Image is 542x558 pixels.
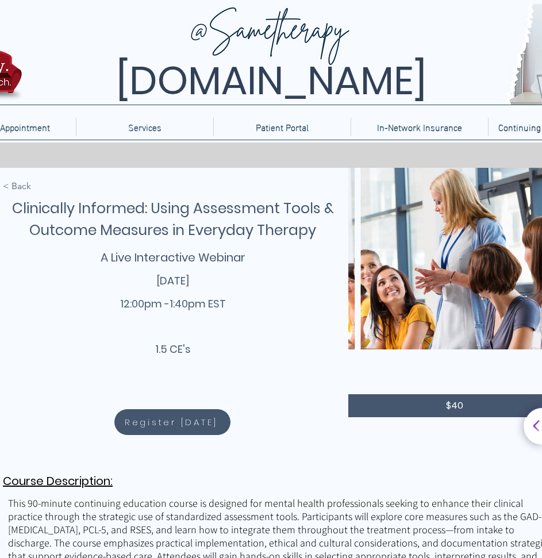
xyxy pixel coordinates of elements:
span: Clinically Informed: Using Assessment Tools & Outcome Measures in Everyday Therapy [12,198,334,240]
span: A Live Interactive Webinar [101,249,245,265]
p: In-Network Insurance [371,118,468,136]
div: < Back [3,175,79,198]
span: 12:00pm -1:40pm EST [120,297,226,311]
a: Register Today [114,409,230,435]
p: Services [122,118,167,136]
span: [DOMAIN_NAME] [116,53,426,108]
a: Patient Portal [213,118,351,136]
p: Patient Portal [250,118,314,136]
div: Services [76,118,213,136]
span: [DATE] [156,274,189,288]
span: Register [DATE] [125,415,218,429]
span: < Back [3,180,31,193]
span: 1.5 CE's [155,342,191,356]
span: Course Description: [3,473,113,489]
span: $40 [446,399,463,412]
a: In-Network Insurance [351,118,488,136]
